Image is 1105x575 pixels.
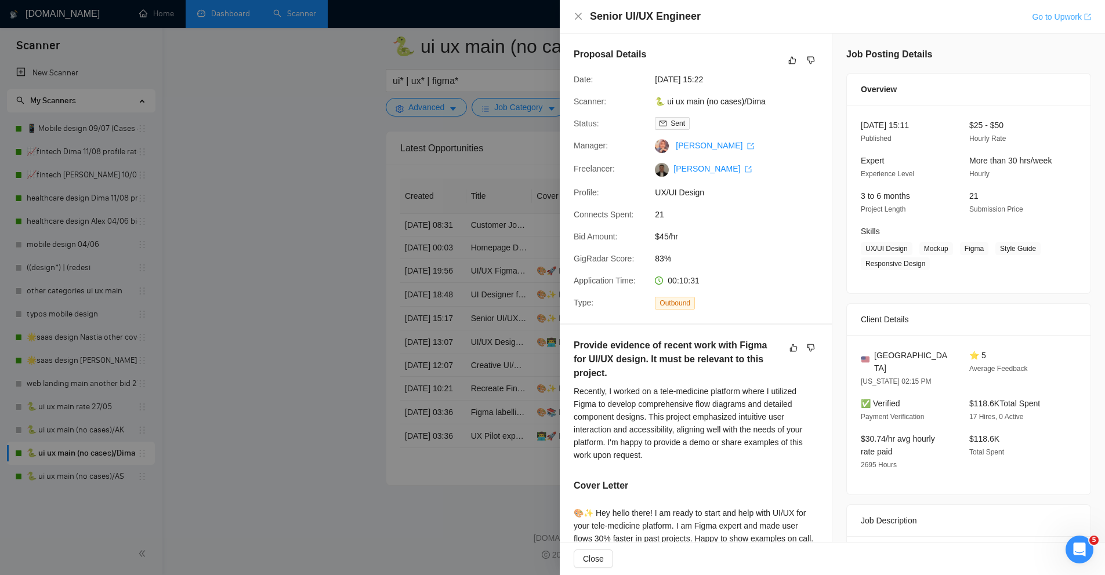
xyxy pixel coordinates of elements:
[660,120,666,127] span: mail
[861,121,909,130] span: [DATE] 15:11
[574,298,593,307] span: Type:
[574,119,599,128] span: Status:
[919,242,953,255] span: Mockup
[969,134,1006,143] span: Hourly Rate
[785,53,799,67] button: like
[574,188,599,197] span: Profile:
[969,156,1052,165] span: More than 30 hrs/week
[861,227,880,236] span: Skills
[969,448,1004,456] span: Total Spent
[969,170,990,178] span: Hourly
[676,141,754,150] a: [PERSON_NAME] export
[861,413,924,421] span: Payment Verification
[969,121,1003,130] span: $25 - $50
[574,164,615,173] span: Freelancer:
[960,242,988,255] span: Figma
[846,48,932,61] h5: Job Posting Details
[969,399,1040,408] span: $118.6K Total Spent
[583,552,604,565] span: Close
[874,349,951,374] span: [GEOGRAPHIC_DATA]
[1089,536,1099,545] span: 5
[788,56,796,65] span: like
[574,210,634,219] span: Connects Spent:
[655,73,829,86] span: [DATE] 15:22
[969,205,1023,213] span: Submission Price
[969,413,1023,421] span: 17 Hires, 0 Active
[1084,13,1091,20] span: export
[655,186,829,199] span: UX/UI Design
[969,434,999,443] span: $118.6K
[861,399,900,408] span: ✅ Verified
[574,254,634,263] span: GigRadar Score:
[673,164,752,173] a: [PERSON_NAME] export
[807,343,815,352] span: dislike
[861,434,935,456] span: $30.74/hr avg hourly rate paid
[861,461,897,469] span: 2695 Hours
[655,297,695,310] span: Outbound
[574,549,613,568] button: Close
[861,170,914,178] span: Experience Level
[574,339,781,380] h5: Provide evidence of recent work with Figma for UI/UX design. It must be relevant to this project.
[807,56,815,65] span: dislike
[969,365,1028,373] span: Average Feedback
[574,276,636,285] span: Application Time:
[574,232,618,241] span: Bid Amount:
[655,163,669,177] img: c1RI6iU20YAkOucBoO3H7OKjGTJZ0hRA9Yu306xOeLydjNDWkWlRoNpvzsvG-7mPGV
[861,304,1077,335] div: Client Details
[574,97,606,106] span: Scanner:
[995,242,1041,255] span: Style Guide
[789,343,798,352] span: like
[655,252,829,265] span: 83%
[668,276,700,285] span: 00:10:31
[655,208,829,221] span: 21
[574,385,818,461] div: Recently, I worked on a tele-medicine platform where I utilized Figma to develop comprehensive fl...
[1066,536,1093,563] iframe: Intercom live chat
[574,141,608,150] span: Manager:
[787,341,800,355] button: like
[861,83,897,96] span: Overview
[861,156,884,165] span: Expert
[1032,12,1091,21] a: Go to Upworkexport
[671,119,685,128] span: Sent
[861,377,932,385] span: [US_STATE] 02:15 PM
[655,276,663,285] span: clock-circle
[804,341,818,355] button: dislike
[655,95,829,108] span: 🐍 ui ux main (no cases)/Dima
[590,9,701,24] h4: Senior UI/UX Engineer
[861,191,910,201] span: 3 to 6 months
[861,257,930,270] span: Responsive Design
[745,166,752,173] span: export
[861,505,1077,536] div: Job Description
[861,205,905,213] span: Project Length
[804,53,818,67] button: dislike
[969,191,979,201] span: 21
[969,351,986,360] span: ⭐ 5
[574,12,583,21] button: Close
[747,143,754,150] span: export
[574,479,628,493] h5: Cover Letter
[574,12,583,21] span: close
[861,134,892,143] span: Published
[655,230,829,243] span: $45/hr
[861,355,869,363] img: 🇺🇸
[574,75,593,84] span: Date:
[861,242,912,255] span: UX/UI Design
[574,48,646,61] h5: Proposal Details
